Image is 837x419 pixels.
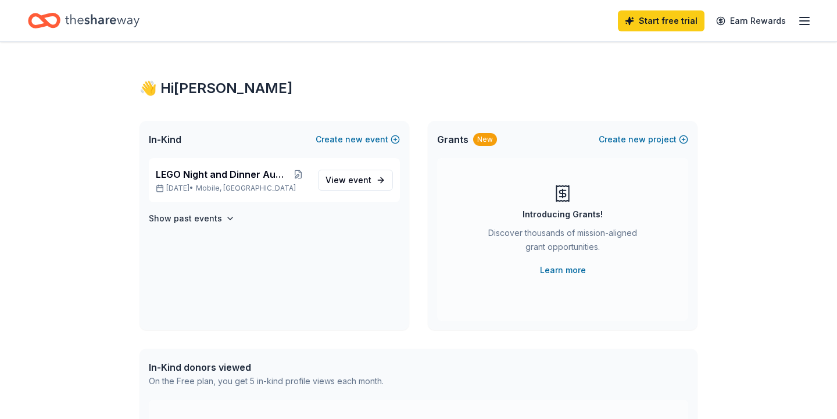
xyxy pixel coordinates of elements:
[196,184,296,193] span: Mobile, [GEOGRAPHIC_DATA]
[523,207,603,221] div: Introducing Grants!
[149,212,222,225] h4: Show past events
[709,10,793,31] a: Earn Rewards
[156,184,309,193] p: [DATE] •
[318,170,393,191] a: View event
[156,167,287,181] span: LEGO Night and Dinner Auction
[325,173,371,187] span: View
[348,175,371,185] span: event
[540,263,586,277] a: Learn more
[618,10,704,31] a: Start free trial
[149,212,235,225] button: Show past events
[473,133,497,146] div: New
[345,132,363,146] span: new
[139,79,697,98] div: 👋 Hi [PERSON_NAME]
[628,132,646,146] span: new
[599,132,688,146] button: Createnewproject
[149,360,384,374] div: In-Kind donors viewed
[28,7,139,34] a: Home
[484,226,642,259] div: Discover thousands of mission-aligned grant opportunities.
[149,132,181,146] span: In-Kind
[437,132,468,146] span: Grants
[316,132,400,146] button: Createnewevent
[149,374,384,388] div: On the Free plan, you get 5 in-kind profile views each month.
